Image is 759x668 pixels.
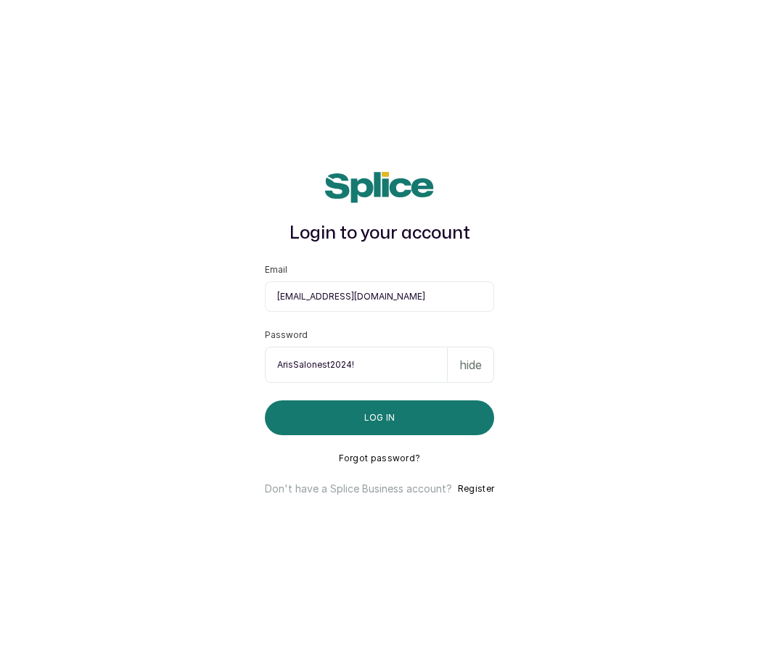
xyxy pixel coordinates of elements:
h1: Login to your account [265,220,494,247]
button: Register [458,482,494,496]
button: Log in [265,400,494,435]
label: Password [265,329,308,341]
button: Forgot password? [339,453,421,464]
p: Don't have a Splice Business account? [265,482,452,496]
label: Email [265,264,287,276]
p: hide [459,356,482,374]
input: email@acme.com [265,281,494,312]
